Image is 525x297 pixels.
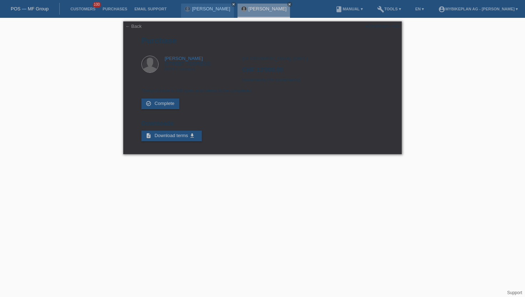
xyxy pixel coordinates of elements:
[374,7,405,11] a: buildTools ▾
[141,88,384,93] p: The purchase is still open and needs to be completed.
[131,7,170,11] a: Email Support
[146,133,151,139] i: description
[93,2,101,8] span: 100
[67,7,99,11] a: Customers
[242,66,383,77] h2: CHF 13'000.00
[165,56,211,72] div: [STREET_ADDRESS] 8424 Embrach
[377,6,384,13] i: build
[141,99,179,109] a: check_circle_outline Complete
[232,2,235,6] i: close
[141,36,384,45] h1: Purchase
[146,101,151,106] i: check_circle_outline
[438,6,445,13] i: account_circle
[165,56,203,61] a: [PERSON_NAME]
[412,7,427,11] a: EN ▾
[141,120,384,131] h2: Downloads
[99,7,131,11] a: Purchases
[141,131,202,141] a: description Download terms get_app
[242,56,383,88] div: [GEOGRAPHIC_DATA], [DATE] Instalments (48 instalments)
[287,2,292,7] a: close
[249,6,287,11] a: [PERSON_NAME]
[435,7,521,11] a: account_circleMybikeplan AG - [PERSON_NAME] ▾
[507,290,522,295] a: Support
[231,2,236,7] a: close
[332,7,366,11] a: bookManual ▾
[335,6,342,13] i: book
[192,6,230,11] a: [PERSON_NAME]
[288,2,291,6] i: close
[155,133,188,138] span: Download terms
[125,24,142,29] a: ← Back
[155,101,175,106] span: Complete
[11,6,49,11] a: POS — MF Group
[189,133,195,139] i: get_app
[365,24,399,29] div: POSP00027703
